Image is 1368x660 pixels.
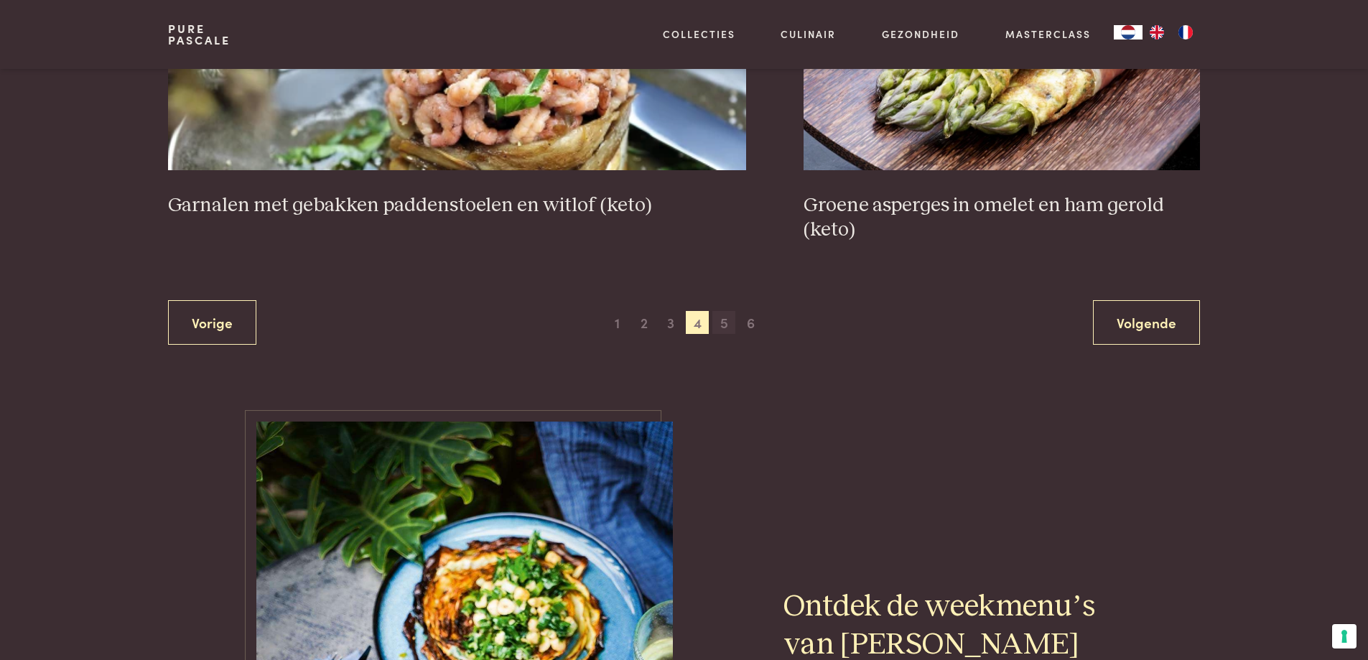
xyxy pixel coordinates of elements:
span: 1 [606,311,629,334]
div: Language [1114,25,1143,39]
a: Gezondheid [882,27,959,42]
a: Volgende [1093,300,1200,345]
a: Masterclass [1005,27,1091,42]
a: FR [1171,25,1200,39]
ul: Language list [1143,25,1200,39]
a: Culinair [781,27,836,42]
a: Vorige [168,300,256,345]
span: 5 [712,311,735,334]
button: Uw voorkeuren voor toestemming voor trackingtechnologieën [1332,624,1357,649]
span: 6 [740,311,763,334]
h3: Garnalen met gebakken paddenstoelen en witlof (keto) [168,193,746,218]
span: 2 [633,311,656,334]
aside: Language selected: Nederlands [1114,25,1200,39]
a: EN [1143,25,1171,39]
span: 4 [686,311,709,334]
h3: Groene asperges in omelet en ham gerold (keto) [804,193,1200,243]
a: Collecties [663,27,735,42]
a: NL [1114,25,1143,39]
span: 3 [659,311,682,334]
a: PurePascale [168,23,231,46]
